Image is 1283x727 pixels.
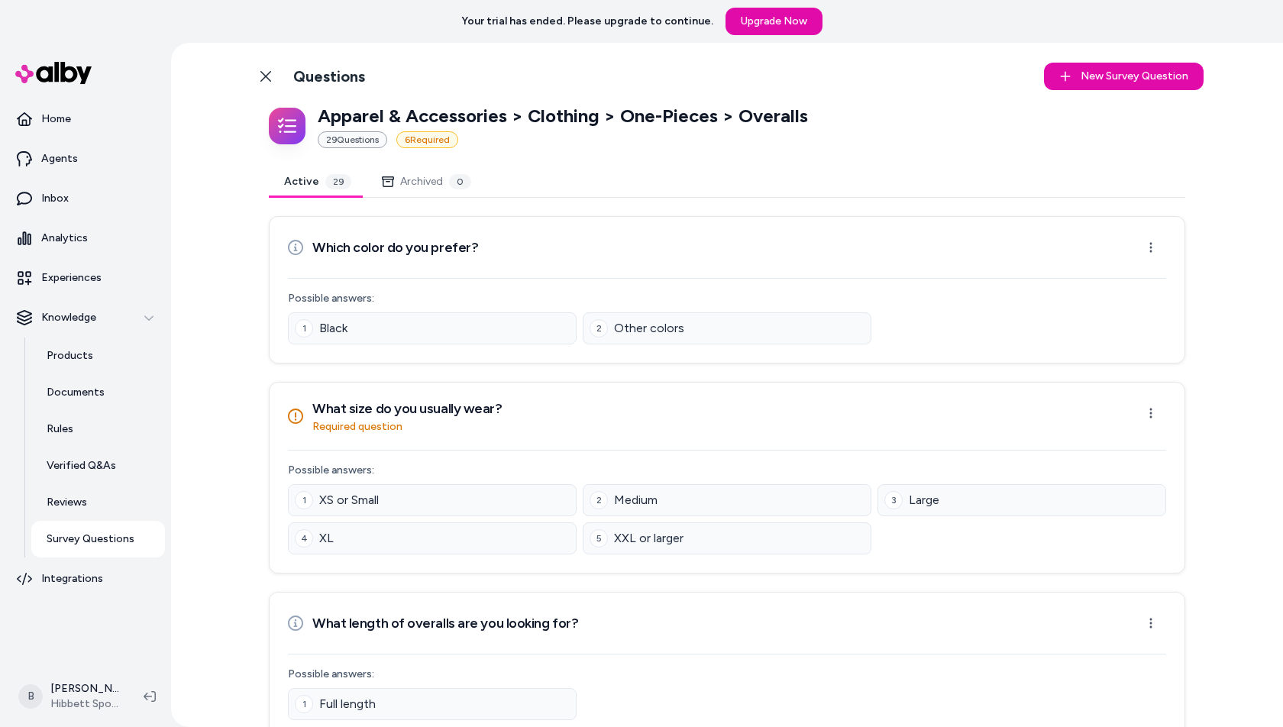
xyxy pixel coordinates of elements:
div: 3 [884,491,903,509]
p: Verified Q&As [47,458,116,473]
span: Full length [319,695,376,713]
div: 29 Question s [318,131,387,148]
p: Possible answers: [288,667,1166,682]
span: Large [909,491,939,509]
p: Knowledge [41,310,96,325]
p: Rules [47,422,73,437]
p: Analytics [41,231,88,246]
span: New Survey Question [1081,69,1188,84]
h3: What size do you usually wear? [312,398,503,419]
div: 5 [590,529,608,548]
p: Reviews [47,495,87,510]
div: 4 [295,529,313,548]
p: Experiences [41,270,102,286]
a: Reviews [31,484,165,521]
a: Products [31,338,165,374]
span: Medium [614,491,658,509]
p: Possible answers: [288,291,1166,306]
button: Active [269,166,367,197]
p: Inbox [41,191,69,206]
img: alby Logo [15,62,92,84]
a: Verified Q&As [31,448,165,484]
button: B[PERSON_NAME]Hibbett Sports [9,672,131,721]
a: Survey Questions [31,521,165,557]
a: Agents [6,141,165,177]
a: Upgrade Now [726,8,822,35]
button: Archived [367,166,486,197]
span: B [18,684,43,709]
h1: Questions [293,67,365,86]
a: Home [6,101,165,137]
p: Apparel & Accessories > Clothing > One-Pieces > Overalls [318,104,808,128]
span: Hibbett Sports [50,696,119,712]
a: Rules [31,411,165,448]
div: 6 Required [396,131,458,148]
a: Experiences [6,260,165,296]
span: Black [319,319,347,338]
p: [PERSON_NAME] [50,681,119,696]
p: Agents [41,151,78,166]
p: Integrations [41,571,103,586]
a: Integrations [6,561,165,597]
a: Inbox [6,180,165,217]
a: Analytics [6,220,165,257]
div: 2 [590,319,608,338]
h3: What length of overalls are you looking for? [312,612,578,634]
div: 2 [590,491,608,509]
div: 1 [295,491,313,509]
div: 29 [325,174,351,189]
h3: Which color do you prefer? [312,237,478,258]
div: 0 [449,174,471,189]
p: Products [47,348,93,363]
p: Survey Questions [47,532,134,547]
p: Required question [312,419,503,435]
button: Knowledge [6,299,165,336]
span: XS or Small [319,491,379,509]
button: New Survey Question [1044,63,1204,90]
span: XXL or larger [614,529,684,548]
div: 1 [295,319,313,338]
a: Documents [31,374,165,411]
span: Other colors [614,319,684,338]
div: 1 [295,695,313,713]
p: Possible answers: [288,463,1166,478]
span: XL [319,529,334,548]
p: Documents [47,385,105,400]
p: Home [41,111,71,127]
p: Your trial has ended. Please upgrade to continue. [461,14,713,29]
